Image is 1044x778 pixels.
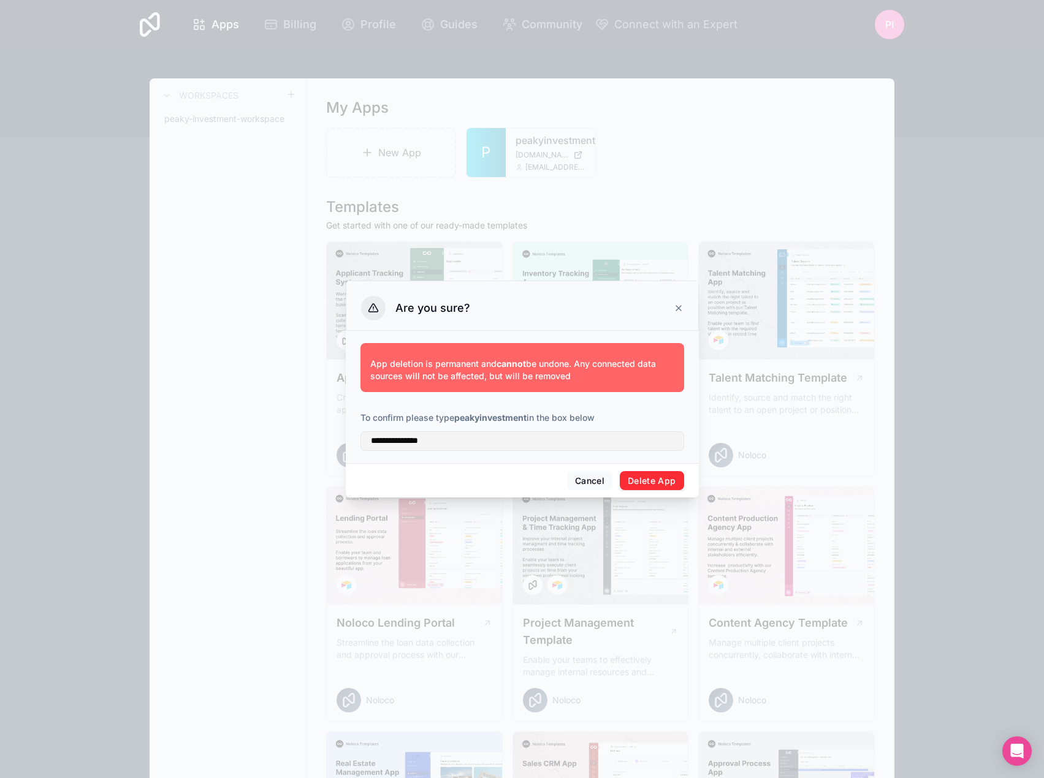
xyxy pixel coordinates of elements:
strong: cannot [497,358,526,369]
strong: peakyinvestment [454,412,527,423]
button: Delete App [620,471,684,491]
button: Cancel [567,471,612,491]
div: Open Intercom Messenger [1002,736,1032,766]
p: To confirm please type in the box below [360,412,684,424]
p: App deletion is permanent and be undone. Any connected data sources will not be affected, but wil... [370,358,674,382]
h3: Are you sure? [395,301,470,315]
